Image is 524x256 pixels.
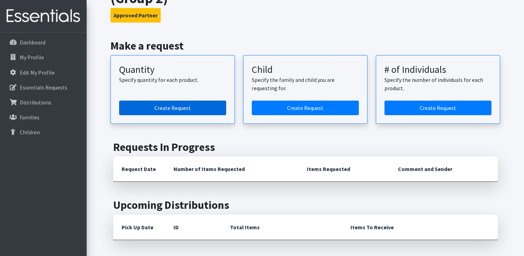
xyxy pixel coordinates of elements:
p: My Profile [20,54,44,61]
h3: Quantity [119,64,226,76]
p: Edit My Profile [20,69,55,76]
p: Specify quantity for each product. [119,76,226,84]
h2: Requests In Progress [113,140,498,154]
a: Children [3,125,84,139]
a: Create a request by quantity [119,101,226,115]
h2: Make a request [110,39,500,52]
p: Distributions [20,99,51,106]
th: Comment and Sender [390,156,497,182]
th: Items To Receive [342,215,498,240]
th: ID [165,215,222,240]
th: Pick Up Date [113,215,165,240]
th: Items Requested [299,156,390,182]
a: Families [3,110,84,124]
p: Dashboard [20,39,45,46]
a: Essentials Requests [3,80,84,94]
a: Edit My Profile [3,66,84,79]
img: HumanEssentials [3,5,84,28]
a: Distributions [3,95,84,109]
button: Approved Partner [110,8,161,23]
th: Number of Items Requested [165,156,299,182]
p: Families [20,114,39,121]
p: Children [20,129,40,136]
a: Create a request by number of individuals [384,101,491,115]
h3: # of Individuals [384,64,491,76]
h2: Upcoming Distributions [113,198,498,212]
th: Total Items [222,215,342,240]
p: Essentials Requests [20,84,67,91]
p: Specify the family and child you are requesting for. [252,76,359,92]
a: Create a request for a child or family [252,101,359,115]
a: My Profile [3,50,84,64]
a: Dashboard [3,35,84,49]
p: Specify the number of individuals for each product. [384,76,491,92]
h3: Child [252,64,359,76]
th: Request Date [113,156,165,182]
